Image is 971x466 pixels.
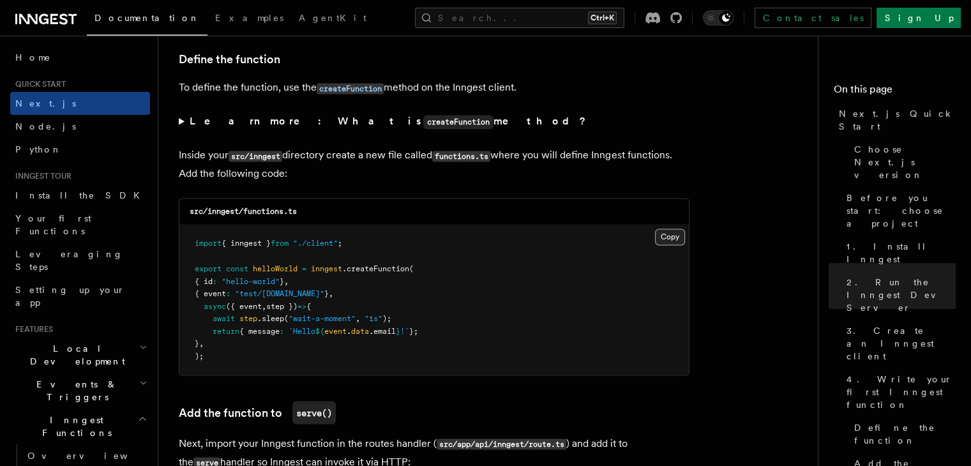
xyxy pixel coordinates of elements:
a: Install the SDK [10,184,150,207]
button: Inngest Functions [10,409,150,444]
span: export [195,264,222,273]
span: Inngest Functions [10,414,138,439]
a: Next.js [10,92,150,115]
span: from [271,239,289,248]
span: `Hello [289,326,315,335]
span: "hello-world" [222,276,280,285]
span: async [204,301,226,310]
span: = [302,264,306,273]
span: : [280,326,284,335]
a: Define the function [179,50,280,68]
a: Next.js Quick Start [834,102,956,138]
a: Contact sales [755,8,871,28]
a: Leveraging Steps [10,243,150,278]
span: step }) [266,301,297,310]
span: "wait-a-moment" [289,313,356,322]
a: Home [10,46,150,69]
span: { id [195,276,213,285]
a: Node.js [10,115,150,138]
a: createFunction [317,81,384,93]
a: 3. Create an Inngest client [841,319,956,368]
span: Choose Next.js version [854,143,956,181]
a: 4. Write your first Inngest function [841,368,956,416]
span: , [199,338,204,347]
span: { message [239,326,280,335]
span: return [213,326,239,335]
code: serve() [292,401,336,424]
code: functions.ts [432,151,490,162]
span: "./client" [293,239,338,248]
span: 1. Install Inngest [847,240,956,266]
a: Choose Next.js version [849,138,956,186]
a: Examples [207,4,291,34]
a: Add the function toserve() [179,401,336,424]
code: src/app/api/inngest/route.ts [437,439,566,449]
a: Sign Up [877,8,961,28]
a: Define the function [849,416,956,452]
span: Overview [27,451,159,461]
span: Events & Triggers [10,378,139,403]
span: import [195,239,222,248]
span: Setting up your app [15,285,125,308]
h4: On this page [834,82,956,102]
kbd: Ctrl+K [588,11,617,24]
span: Before you start: choose a project [847,192,956,230]
button: Events & Triggers [10,373,150,409]
span: ${ [315,326,324,335]
span: } [324,289,329,297]
span: data [351,326,369,335]
span: Local Development [10,342,139,368]
span: ); [382,313,391,322]
span: Install the SDK [15,190,147,200]
span: inngest [311,264,342,273]
span: .sleep [257,313,284,322]
p: To define the function, use the method on the Inngest client. [179,79,689,97]
span: helloWorld [253,264,297,273]
button: Toggle dark mode [703,10,734,26]
code: src/inngest/functions.ts [190,207,297,216]
span: , [284,276,289,285]
span: 3. Create an Inngest client [847,324,956,363]
span: Next.js [15,98,76,109]
span: }; [409,326,418,335]
span: } [280,276,284,285]
span: Your first Functions [15,213,91,236]
span: event [324,326,347,335]
span: Next.js Quick Start [839,107,956,133]
a: Documentation [87,4,207,36]
span: ); [195,351,204,360]
span: Define the function [854,421,956,447]
span: { event [195,289,226,297]
button: Local Development [10,337,150,373]
a: 1. Install Inngest [841,235,956,271]
span: .email [369,326,396,335]
span: Leveraging Steps [15,249,123,272]
code: createFunction [317,83,384,94]
span: ( [409,264,414,273]
span: Quick start [10,79,66,89]
span: ; [338,239,342,248]
button: Search...Ctrl+K [415,8,624,28]
strong: Learn more: What is method? [190,115,589,127]
p: Inside your directory create a new file called where you will define Inngest functions. Add the f... [179,146,689,183]
span: const [226,264,248,273]
span: Examples [215,13,283,23]
span: .createFunction [342,264,409,273]
span: await [213,313,235,322]
span: } [396,326,400,335]
a: 2. Run the Inngest Dev Server [841,271,956,319]
span: 4. Write your first Inngest function [847,373,956,411]
span: ({ event [226,301,262,310]
span: Python [15,144,62,154]
a: Python [10,138,150,161]
code: createFunction [423,115,493,129]
button: Copy [655,229,685,245]
span: !` [400,326,409,335]
span: : [213,276,217,285]
span: . [347,326,351,335]
a: Before you start: choose a project [841,186,956,235]
span: => [297,301,306,310]
span: 2. Run the Inngest Dev Server [847,276,956,314]
a: Setting up your app [10,278,150,314]
span: "test/[DOMAIN_NAME]" [235,289,324,297]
